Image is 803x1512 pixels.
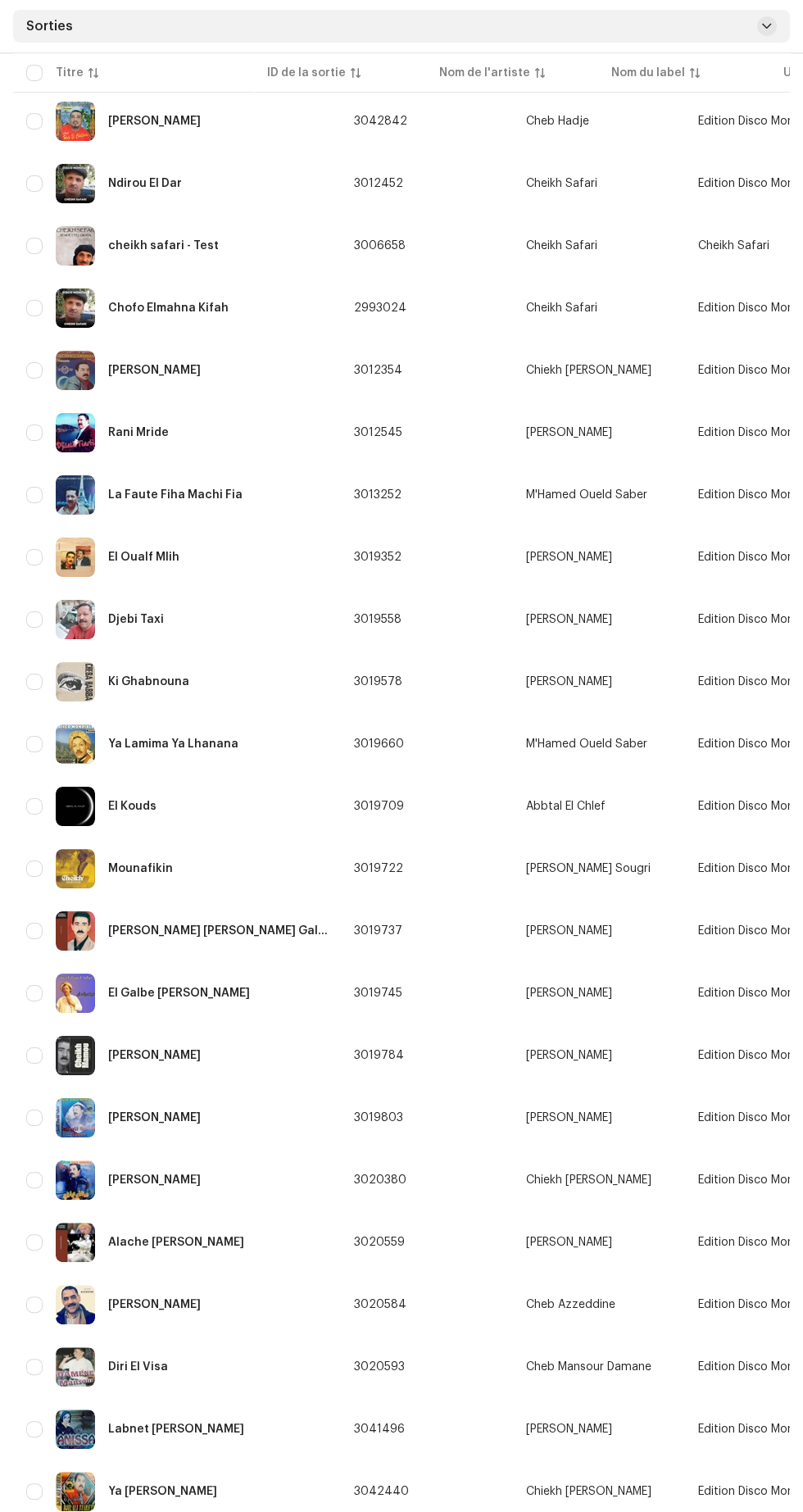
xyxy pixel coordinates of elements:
[526,1112,612,1124] div: [PERSON_NAME]
[526,1299,615,1310] div: Cheb Azzeddine
[526,1423,612,1435] div: [PERSON_NAME]
[56,1472,95,1511] img: 973c3918-4845-4b5b-8775-54f107acbe4b
[526,676,612,688] div: [PERSON_NAME]
[439,65,530,81] div: Nom de l'artiste
[56,911,95,951] img: 8010307b-6028-46a4-b7e1-aa8b3a58e566
[108,738,238,750] div: Ya Lamima Ya Lhanana
[108,1486,217,1497] div: Ya Zina
[526,614,612,625] div: [PERSON_NAME]
[354,302,406,314] span: 2993024
[56,475,95,515] img: d5535366-4102-4174-828f-0e43d58dc228
[526,1050,612,1061] div: [PERSON_NAME]
[526,240,672,252] span: Cheikh Safari
[56,1098,95,1137] img: 5877e49d-47a4-457c-99f8-26664fbb589d
[354,925,402,937] span: 3019737
[526,1237,612,1248] div: [PERSON_NAME]
[108,1050,201,1061] div: Ana Malite
[354,801,404,812] span: 3019709
[354,738,404,750] span: 3019660
[56,288,95,328] img: 38329818-2f85-4b97-854a-2d05e0e229e3
[354,178,403,189] span: 3012452
[526,427,612,438] div: [PERSON_NAME]
[526,1174,672,1186] span: Chiekh Djilali Tiarti
[526,863,672,874] span: Cheikh Mhamed Sougri
[354,489,401,501] span: 3013252
[526,1237,672,1248] span: Cheikh Lakhel
[526,801,672,812] span: Abbtal El Chlef
[108,302,229,314] div: Chofo Elmahna Kifah
[526,365,651,376] div: Chiekh [PERSON_NAME]
[56,849,95,888] img: 4fab0c38-cd0d-49b6-95c0-1475e4e9f546
[56,65,84,81] div: Titre
[526,552,612,563] div: [PERSON_NAME]
[526,178,597,189] div: Cheikh Safari
[354,552,401,563] span: 3019352
[108,1237,244,1248] div: Alache Ana Nebghik
[354,1299,406,1310] span: 3020584
[526,1050,672,1061] span: Cheikh Mamou
[108,801,157,812] div: El Kouds
[108,489,243,501] div: La Faute Fiha Machi Fia
[56,724,95,764] img: 40987823-2e72-44dd-a59e-ad4094381c44
[108,365,201,376] div: Chrab Mlih
[354,1174,406,1186] span: 3020380
[354,676,402,688] span: 3019578
[526,302,672,314] span: Cheikh Safari
[56,413,95,452] img: cdc5862f-2747-4d7b-a52e-9b9fb7449b63
[526,988,672,999] span: Cheikh Cherif Oueld Saber
[526,801,606,812] div: Abbtal El Chlef
[354,614,401,625] span: 3019558
[526,302,597,314] div: Cheikh Safari
[354,365,402,376] span: 3012354
[526,676,672,688] span: Cheba Habiba
[108,1361,168,1373] div: Diri El Visa
[26,20,73,33] span: Sorties
[611,65,685,81] div: Nom du label
[354,1423,405,1435] span: 3041496
[354,1112,403,1124] span: 3019803
[526,552,672,563] span: Cheikh Mamou
[108,1174,201,1186] div: Ayiet Saber
[526,365,672,376] span: Chiekh Djilali Tiarti
[526,240,597,252] div: Cheikh Safari
[108,925,328,937] div: Lila Naglaa Galbi
[56,1223,95,1262] img: 7038e061-0f1e-47cc-bd30-3227bd80c3cb
[354,240,406,252] span: 3006658
[108,240,219,252] div: cheikh safari - Test
[56,102,95,141] img: e41a88f3-1f40-41e9-8bd9-4267de1ecd42
[354,116,407,127] span: 3042842
[108,427,169,438] div: Rani Mride
[56,1285,95,1324] img: 27bc70c5-41a4-46a6-bdef-eb68cf772eec
[526,489,672,501] span: M'Hamed Oueld Saber
[56,1347,95,1387] img: be2314bf-a41e-4bfb-b913-ed087ae69eac
[108,116,201,127] div: Hana Tlef Rayie
[698,240,769,252] span: Cheikh Safari
[526,1486,651,1497] div: Chiekh [PERSON_NAME]
[56,351,95,390] img: 551a7e5e-e343-428d-85cc-369d4a282152
[56,538,95,577] img: fd838d88-473d-47f7-86bd-8410f7033b2e
[108,614,164,625] div: Djebi Taxi
[354,1237,405,1248] span: 3020559
[526,1174,651,1186] div: Chiekh [PERSON_NAME]
[526,116,589,127] div: Cheb Hadje
[526,1486,672,1497] span: Chiekh Djilali Tiarti
[526,178,672,189] span: Cheikh Safari
[526,1423,672,1435] span: Cheba Anissa
[108,1423,244,1435] div: Labnet Rani Maghbouna
[354,988,402,999] span: 3019745
[354,427,402,438] span: 3012545
[526,489,647,501] div: M'Hamed Oueld Saber
[526,1299,672,1310] span: Cheb Azzeddine
[526,1361,651,1373] div: Cheb Mansour Damane
[108,676,189,688] div: Ki Ghabnouna
[56,1036,95,1075] img: cc4e8228-cfa9-44ed-b168-285b8a494f3c
[526,988,612,999] div: [PERSON_NAME]
[108,988,250,999] div: El Galbe Kehale Alik
[108,863,173,874] div: Mounafikin
[526,738,647,750] div: M'Hamed Oueld Saber
[354,1486,409,1497] span: 3042440
[56,974,95,1013] img: 3c571ea6-5159-4038-a499-70c5c338be82
[526,614,672,625] span: Cheikh Cherif Oueld Saber
[526,738,672,750] span: M'Hamed Oueld Saber
[56,1160,95,1200] img: ee044424-b4b2-4171-91b3-14ce272a82ac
